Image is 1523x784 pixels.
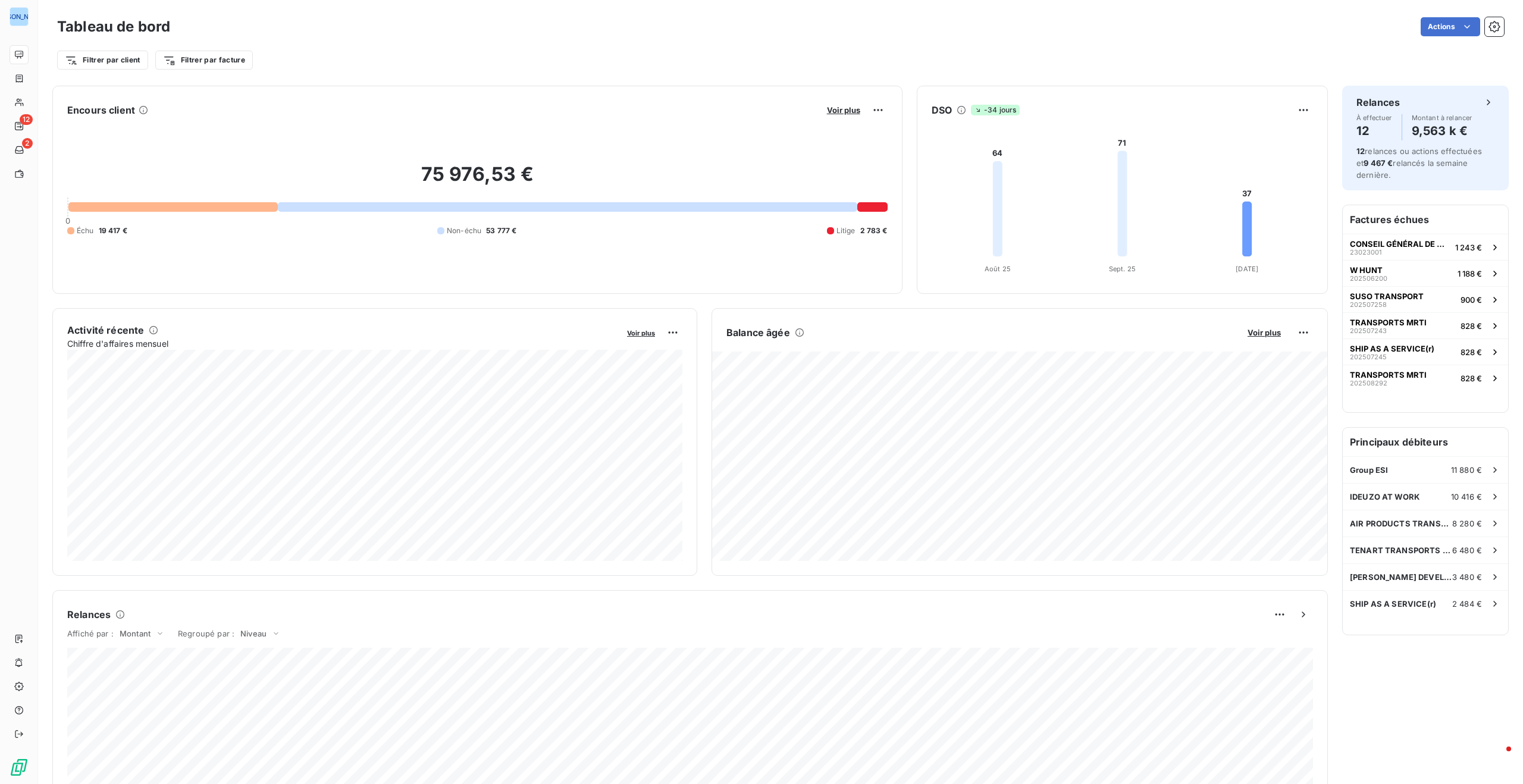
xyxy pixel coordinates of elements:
[1461,374,1482,383] span: 828 €
[1248,328,1281,337] span: Voir plus
[932,103,952,117] h6: DSO
[1350,275,1387,282] span: 202506200
[623,327,659,338] button: Voir plus
[860,225,888,236] span: 2 783 €
[1461,321,1482,331] span: 828 €
[1356,114,1392,121] span: À effectuer
[1343,234,1508,260] button: CONSEIL GÉNÉRAL DE MAYOTTE230230011 243 €
[1343,365,1508,391] button: TRANSPORTS MRTI202508292828 €
[1350,465,1388,475] span: Group ESI
[10,7,29,26] div: [PERSON_NAME]
[1350,545,1452,555] span: TENART TRANSPORTS EUROPE
[1455,243,1482,252] span: 1 243 €
[1244,327,1284,338] button: Voir plus
[1412,121,1472,140] h4: 9,563 k €
[65,216,70,225] span: 0
[627,329,655,337] span: Voir plus
[120,629,151,638] span: Montant
[726,325,790,340] h6: Balance âgée
[1421,17,1480,36] button: Actions
[1350,572,1452,582] span: [PERSON_NAME] DEVELOPPEMENT
[1350,291,1424,301] span: SUSO TRANSPORT
[1350,599,1436,609] span: SHIP AS A SERVICE(r)
[155,51,253,70] button: Filtrer par facture
[836,225,855,236] span: Litige
[827,105,860,115] span: Voir plus
[1236,265,1258,273] tspan: [DATE]
[1452,519,1482,528] span: 8 280 €
[1458,269,1482,278] span: 1 188 €
[1350,301,1387,308] span: 202507258
[1451,492,1482,501] span: 10 416 €
[1350,344,1434,353] span: SHIP AS A SERVICE(r)
[1343,338,1508,365] button: SHIP AS A SERVICE(r)202507245828 €
[20,114,33,125] span: 12
[1412,114,1472,121] span: Montant à relancer
[1350,380,1387,387] span: 202508292
[67,607,111,622] h6: Relances
[1356,95,1400,109] h6: Relances
[1452,545,1482,555] span: 6 480 €
[57,16,170,37] h3: Tableau de bord
[1483,744,1511,772] iframe: Intercom live chat
[1452,572,1482,582] span: 3 480 €
[1461,295,1482,305] span: 900 €
[1350,249,1381,256] span: 23023001
[1350,492,1419,501] span: IDEUZO AT WORK
[1356,146,1365,156] span: 12
[1343,286,1508,312] button: SUSO TRANSPORT202507258900 €
[984,265,1010,273] tspan: Août 25
[1350,318,1427,327] span: TRANSPORTS MRTI
[1350,353,1387,360] span: 202507245
[67,629,114,638] span: Affiché par :
[178,629,234,638] span: Regroupé par :
[486,225,516,236] span: 53 777 €
[1356,121,1392,140] h4: 12
[1461,347,1482,357] span: 828 €
[1343,205,1508,234] h6: Factures échues
[1350,239,1450,249] span: CONSEIL GÉNÉRAL DE MAYOTTE
[22,138,33,149] span: 2
[1109,265,1136,273] tspan: Sept. 25
[1350,519,1452,528] span: AIR PRODUCTS TRANSPORT
[447,225,481,236] span: Non-échu
[57,51,148,70] button: Filtrer par client
[67,103,135,117] h6: Encours client
[1356,146,1482,180] span: relances ou actions effectuées et relancés la semaine dernière.
[10,758,29,777] img: Logo LeanPay
[1364,158,1393,168] span: 9 467 €
[823,105,864,115] button: Voir plus
[1452,599,1482,609] span: 2 484 €
[77,225,94,236] span: Échu
[1343,312,1508,338] button: TRANSPORTS MRTI202507243828 €
[1451,465,1482,475] span: 11 880 €
[99,225,127,236] span: 19 417 €
[1350,327,1387,334] span: 202507243
[67,337,619,350] span: Chiffre d'affaires mensuel
[240,629,267,638] span: Niveau
[1350,370,1427,380] span: TRANSPORTS MRTI
[1350,265,1383,275] span: W HUNT
[67,323,144,337] h6: Activité récente
[67,162,888,198] h2: 75 976,53 €
[1343,428,1508,456] h6: Principaux débiteurs
[971,105,1020,115] span: -34 jours
[1343,260,1508,286] button: W HUNT2025062001 188 €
